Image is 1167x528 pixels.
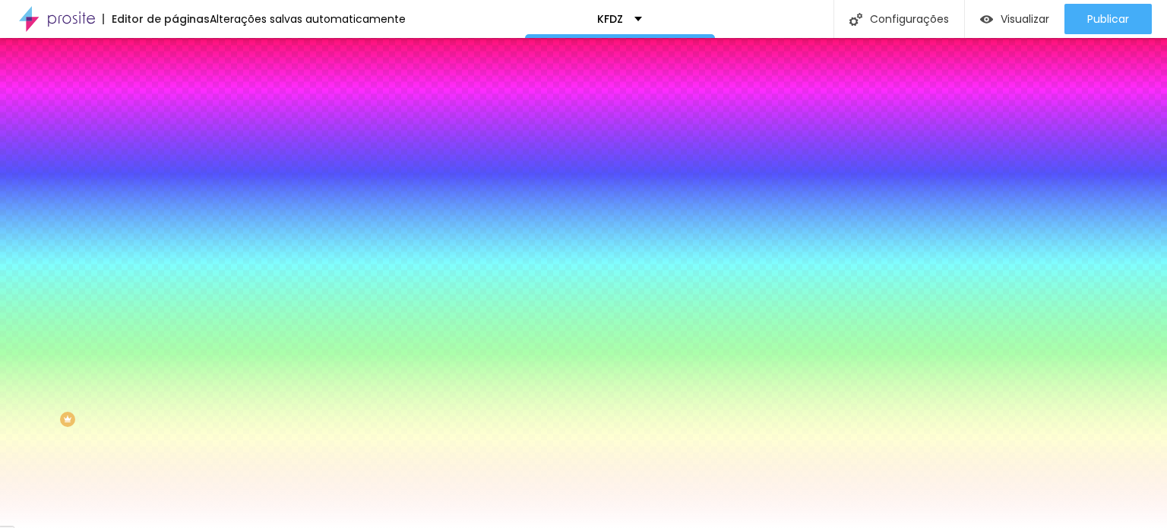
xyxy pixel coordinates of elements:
[980,13,993,26] img: view-1.svg
[965,4,1064,34] button: Visualizar
[103,14,210,24] div: Editor de páginas
[1001,13,1049,25] span: Visualizar
[597,14,623,24] p: KFDZ
[210,14,406,24] div: Alterações salvas automaticamente
[849,13,862,26] img: Icone
[1087,13,1129,25] span: Publicar
[1064,4,1152,34] button: Publicar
